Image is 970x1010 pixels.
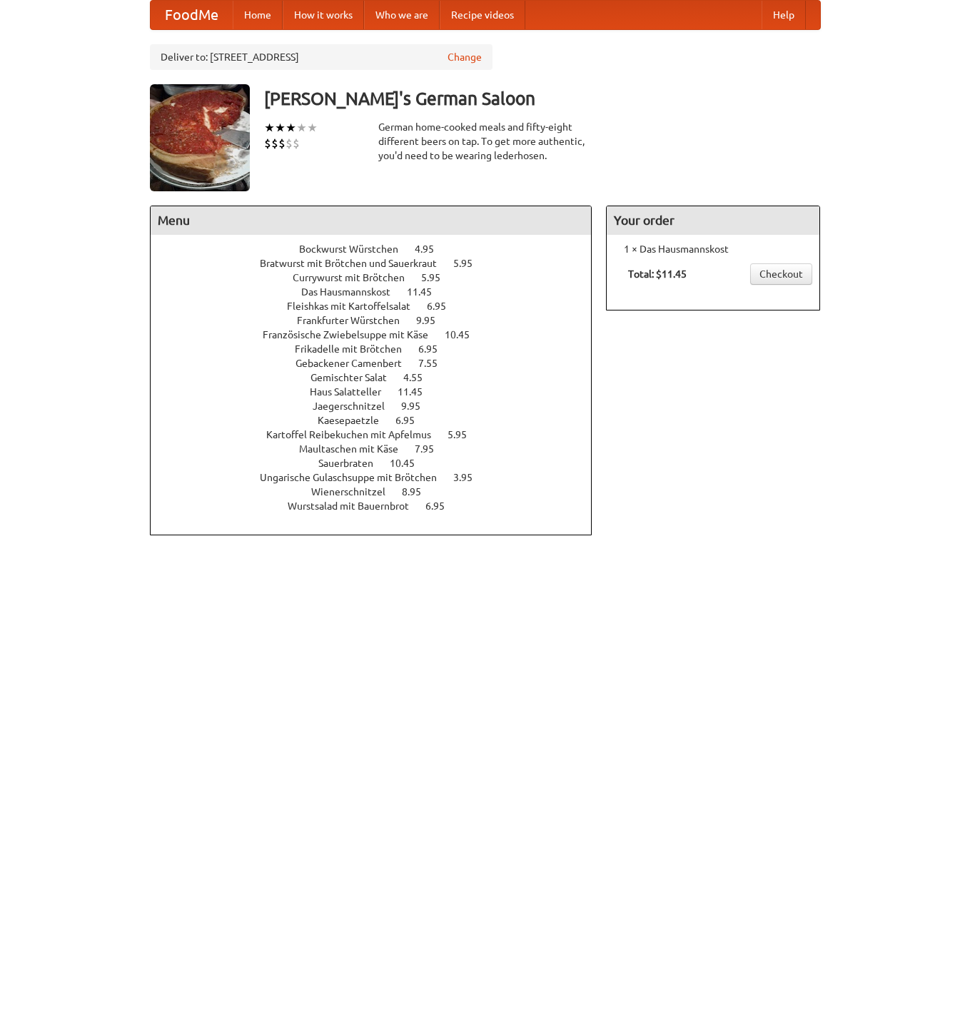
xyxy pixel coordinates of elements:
span: Bratwurst mit Brötchen und Sauerkraut [260,258,451,269]
a: Gemischter Salat 4.55 [310,372,449,383]
span: 6.95 [395,415,429,426]
img: angular.jpg [150,84,250,191]
span: 5.95 [448,429,481,440]
li: ★ [307,120,318,136]
span: Sauerbraten [318,458,388,469]
span: 10.45 [390,458,429,469]
span: Wurstsalad mit Bauernbrot [288,500,423,512]
span: Französische Zwiebelsuppe mit Käse [263,329,443,340]
h4: Menu [151,206,592,235]
a: Recipe videos [440,1,525,29]
a: Kaesepaetzle 6.95 [318,415,441,426]
span: 5.95 [421,272,455,283]
li: ★ [296,120,307,136]
a: Frankfurter Würstchen 9.95 [297,315,462,326]
span: 11.45 [398,386,437,398]
span: Wienerschnitzel [311,486,400,498]
div: German home-cooked meals and fifty-eight different beers on tap. To get more authentic, you'd nee... [378,120,592,163]
span: 8.95 [402,486,435,498]
span: 11.45 [407,286,446,298]
li: ★ [286,120,296,136]
h4: Your order [607,206,819,235]
span: Das Hausmannskost [301,286,405,298]
span: Kaesepaetzle [318,415,393,426]
a: Französische Zwiebelsuppe mit Käse 10.45 [263,329,496,340]
li: $ [293,136,300,151]
span: Bockwurst Würstchen [299,243,413,255]
a: Home [233,1,283,29]
li: 1 × Das Hausmannskost [614,242,812,256]
span: Jaegerschnitzel [313,400,399,412]
span: Gebackener Camenbert [295,358,416,369]
span: 7.55 [418,358,452,369]
span: 5.95 [453,258,487,269]
a: Das Hausmannskost 11.45 [301,286,458,298]
li: ★ [275,120,286,136]
a: Jaegerschnitzel 9.95 [313,400,447,412]
span: 9.95 [416,315,450,326]
span: 3.95 [453,472,487,483]
span: Currywurst mit Brötchen [293,272,419,283]
span: 7.95 [415,443,448,455]
span: 6.95 [425,500,459,512]
a: Wurstsalad mit Bauernbrot 6.95 [288,500,471,512]
a: Checkout [750,263,812,285]
span: 4.55 [403,372,437,383]
a: Fleishkas mit Kartoffelsalat 6.95 [287,301,473,312]
a: Currywurst mit Brötchen 5.95 [293,272,467,283]
a: Wienerschnitzel 8.95 [311,486,448,498]
a: Help [762,1,806,29]
h3: [PERSON_NAME]'s German Saloon [264,84,821,113]
li: $ [286,136,293,151]
span: Gemischter Salat [310,372,401,383]
li: $ [264,136,271,151]
a: Frikadelle mit Brötchen 6.95 [295,343,464,355]
span: 6.95 [427,301,460,312]
span: Ungarische Gulaschsuppe mit Brötchen [260,472,451,483]
span: 4.95 [415,243,448,255]
span: Kartoffel Reibekuchen mit Apfelmus [266,429,445,440]
li: $ [271,136,278,151]
li: $ [278,136,286,151]
span: 9.95 [401,400,435,412]
span: 10.45 [445,329,484,340]
a: Bockwurst Würstchen 4.95 [299,243,460,255]
span: 6.95 [418,343,452,355]
span: Haus Salatteller [310,386,395,398]
a: Change [448,50,482,64]
a: Kartoffel Reibekuchen mit Apfelmus 5.95 [266,429,493,440]
span: Maultaschen mit Käse [299,443,413,455]
a: Gebackener Camenbert 7.55 [295,358,464,369]
a: Ungarische Gulaschsuppe mit Brötchen 3.95 [260,472,499,483]
a: How it works [283,1,364,29]
span: Fleishkas mit Kartoffelsalat [287,301,425,312]
a: FoodMe [151,1,233,29]
a: Haus Salatteller 11.45 [310,386,449,398]
div: Deliver to: [STREET_ADDRESS] [150,44,492,70]
a: Maultaschen mit Käse 7.95 [299,443,460,455]
a: Sauerbraten 10.45 [318,458,441,469]
a: Who we are [364,1,440,29]
span: Frankfurter Würstchen [297,315,414,326]
a: Bratwurst mit Brötchen und Sauerkraut 5.95 [260,258,499,269]
span: Frikadelle mit Brötchen [295,343,416,355]
li: ★ [264,120,275,136]
b: Total: $11.45 [628,268,687,280]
